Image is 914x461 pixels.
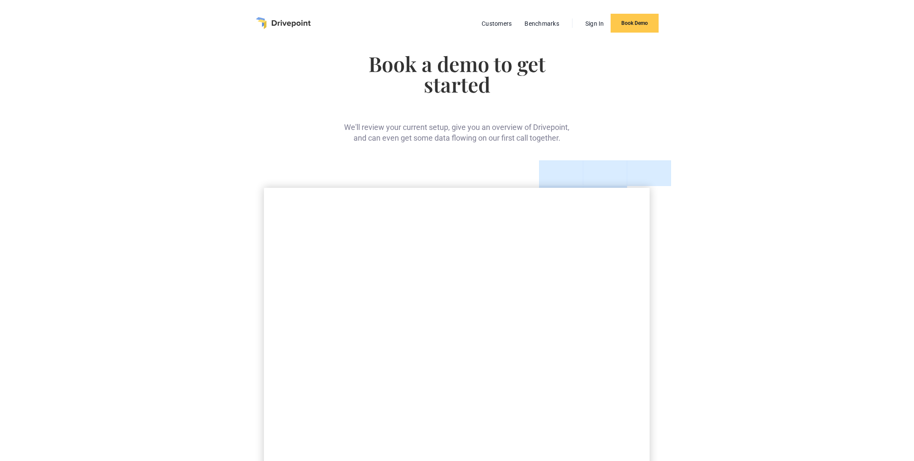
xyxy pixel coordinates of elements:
a: Benchmarks [520,18,563,29]
div: We'll review your current setup, give you an overview of Drivepoint, and can even get some data f... [342,108,572,143]
a: home [256,17,311,29]
a: Book Demo [611,14,659,33]
h1: Book a demo to get started [342,53,572,94]
a: Sign In [581,18,608,29]
a: Customers [477,18,516,29]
